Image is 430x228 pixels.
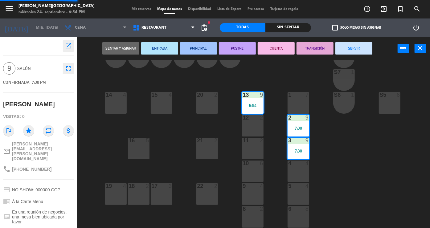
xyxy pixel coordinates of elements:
div: 4 [123,183,127,189]
div: 17 [151,183,152,189]
button: SERVIR [335,42,372,55]
span: [PERSON_NAME][EMAIL_ADDRESS][PERSON_NAME][DOMAIN_NAME] [12,141,74,161]
span: [PHONE_NUMBER] [12,167,51,172]
div: [PERSON_NAME] [3,99,55,109]
div: 7:30 [288,126,309,130]
button: TRANSICIÓN [297,42,334,55]
span: Disponibilidad [185,7,214,11]
div: 15 [151,92,152,98]
span: Mapa de mesas [154,7,185,11]
span: Tarjetas de regalo [267,7,301,11]
div: 1 [288,92,289,98]
span: Salón [17,65,60,72]
div: 6 [288,206,289,212]
i: chrome_reader_mode [3,198,10,205]
button: PRINCIPAL [180,42,217,55]
div: 4 [123,92,127,98]
button: ENTRADA [141,42,178,55]
span: Pre-acceso [244,7,267,11]
div: 2 [214,138,218,143]
div: 4 [305,161,309,166]
button: Sentar y Asignar [102,42,139,55]
span: À la Carte Menu [12,199,43,204]
i: search [413,5,421,13]
i: menu [5,4,14,13]
span: fiber_manual_record [207,21,211,24]
div: Todas [220,23,265,32]
span: Restaurant [141,26,166,30]
i: close [417,44,424,52]
div: 7:30 [288,149,309,153]
div: 2 [260,206,264,212]
span: Cena [75,26,86,30]
div: 2 [260,138,264,143]
button: POSTRE [219,42,256,55]
div: 9 [305,138,309,143]
div: 7 [305,92,309,98]
i: star [23,125,34,136]
div: 2 [214,92,218,98]
i: add_circle_outline [363,5,371,13]
div: Visitas: 0 [3,111,74,122]
div: 4 [260,183,264,189]
span: Lista de Espera [214,7,244,11]
i: arrow_drop_down [53,24,60,31]
i: exit_to_app [380,5,387,13]
i: fullscreen [65,65,72,72]
div: 9 [260,92,264,98]
span: Mis reservas [129,7,154,11]
i: power_settings_new [412,24,420,31]
span: pending_actions [201,24,208,31]
i: mail_outline [3,148,10,155]
i: phone [3,165,10,173]
button: CUENTA [258,42,295,55]
i: power_input [400,44,407,52]
div: miércoles 24. septiembre - 6:54 PM [18,9,95,15]
div: 4 [169,92,172,98]
div: 3 [288,138,289,143]
span: CONFIRMADA [3,80,30,85]
span: NO SHOW: 900000 COP [12,187,60,192]
span: check_box_outline_blank [333,25,338,31]
div: 8 [305,206,309,212]
i: attach_money [63,125,74,136]
div: 2 [288,115,289,120]
div: 1 [351,69,355,75]
div: 5 [288,183,289,189]
div: 2 [146,183,149,189]
i: open_in_new [65,42,72,49]
i: chat [3,213,10,221]
div: 4 [288,161,289,166]
i: turned_in_not [397,5,404,13]
div: 6 [397,92,400,98]
div: 4 [305,183,309,189]
div: 2 [214,183,218,189]
div: 5 [146,138,149,143]
div: 3 [169,183,172,189]
span: 9 [3,62,15,75]
div: 9 [305,115,309,120]
i: repeat [43,125,54,136]
i: credit_card [3,186,10,193]
label: Solo mesas sin asignar [333,25,381,31]
div: [PERSON_NAME][GEOGRAPHIC_DATA] [18,3,95,9]
div: Sin sentar [265,23,311,32]
div: 6:54 [242,103,264,108]
div: 6 [260,161,264,166]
